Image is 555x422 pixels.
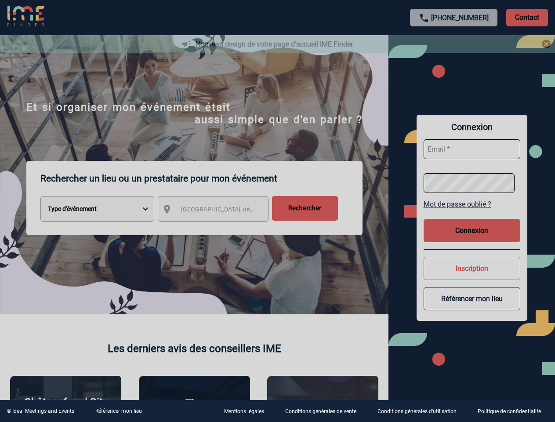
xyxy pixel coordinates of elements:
[7,408,74,414] div: © Ideal Meetings and Events
[370,407,471,415] a: Conditions générales d'utilisation
[95,408,142,414] a: Référencer mon lieu
[224,409,264,415] p: Mentions légales
[285,409,356,415] p: Conditions générales de vente
[217,407,278,415] a: Mentions légales
[377,409,457,415] p: Conditions générales d'utilisation
[478,409,541,415] p: Politique de confidentialité
[278,407,370,415] a: Conditions générales de vente
[471,407,555,415] a: Politique de confidentialité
